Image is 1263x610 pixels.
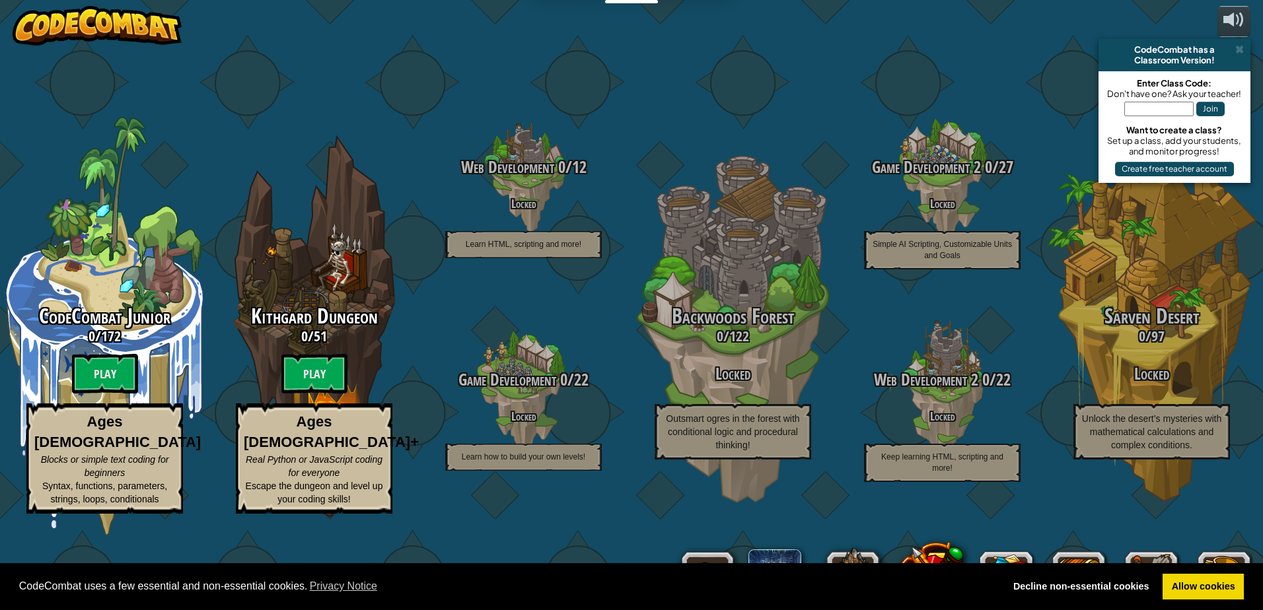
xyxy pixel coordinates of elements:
[574,368,589,391] span: 22
[717,326,723,346] span: 0
[251,302,378,330] span: Kithgard Dungeon
[13,6,182,46] img: CodeCombat - Learn how to code by playing a game
[244,413,419,450] strong: Ages [DEMOGRAPHIC_DATA]+
[1151,326,1165,346] span: 97
[1196,102,1225,116] button: Join
[314,326,327,346] span: 51
[19,576,994,596] span: CodeCombat uses a few essential and non-essential cookies.
[42,481,167,504] span: Syntax, functions, parameters, strings, loops, conditionals
[39,302,170,330] span: CodeCombat Junior
[41,454,169,478] span: Blocks or simple text coding for beginners
[1115,162,1234,176] button: Create free teacher account
[419,410,628,423] h4: Locked
[462,452,585,461] span: Learn how to build your own levels!
[458,368,556,391] span: Game Development
[628,328,838,344] h3: /
[1104,302,1200,330] span: Sarven Desert
[72,354,138,393] btn: Play
[246,481,383,504] span: Escape the dungeon and level up your coding skills!
[461,156,554,178] span: Web Development
[281,354,347,393] btn: Play
[873,240,1012,260] span: Simple AI Scripting, Customizable Units and Goals
[1105,135,1244,156] div: Set up a class, add your students, and monitor progress!
[101,326,121,346] span: 172
[246,454,382,478] span: Real Python or JavaScript coding for everyone
[1139,326,1145,346] span: 0
[572,156,587,178] span: 12
[1082,413,1221,450] span: Unlock the desert’s mysteries with mathematical calculations and complex conditions.
[999,156,1013,178] span: 27
[996,368,1011,391] span: 22
[1104,55,1245,65] div: Classroom Version!
[466,240,581,249] span: Learn HTML, scripting and more!
[419,197,628,210] h4: Locked
[1217,6,1250,37] button: Adjust volume
[1105,78,1244,88] div: Enter Class Code:
[628,365,838,383] h3: Locked
[1105,125,1244,135] div: Want to create a class?
[308,576,380,596] a: learn more about cookies
[881,452,1003,473] span: Keep learning HTML, scripting and more!
[729,326,749,346] span: 122
[419,371,628,389] h3: /
[838,410,1047,423] h4: Locked
[209,117,419,535] div: Complete previous world to unlock
[1004,574,1158,600] a: deny cookies
[872,156,981,178] span: Game Development 2
[89,326,95,346] span: 0
[1105,88,1244,99] div: Don't have one? Ask your teacher!
[1104,44,1245,55] div: CodeCombat has a
[556,368,567,391] span: 0
[419,158,628,176] h3: /
[981,156,992,178] span: 0
[1047,365,1256,383] h3: Locked
[1047,328,1256,344] h3: /
[666,413,799,450] span: Outsmart ogres in the forest with conditional logic and procedural thinking!
[978,368,990,391] span: 0
[838,158,1047,176] h3: /
[874,368,978,391] span: Web Development 2
[301,326,308,346] span: 0
[838,371,1047,389] h3: /
[1163,574,1244,600] a: allow cookies
[838,197,1047,210] h4: Locked
[34,413,201,450] strong: Ages [DEMOGRAPHIC_DATA]
[209,328,419,344] h3: /
[554,156,565,178] span: 0
[672,302,795,330] span: Backwoods Forest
